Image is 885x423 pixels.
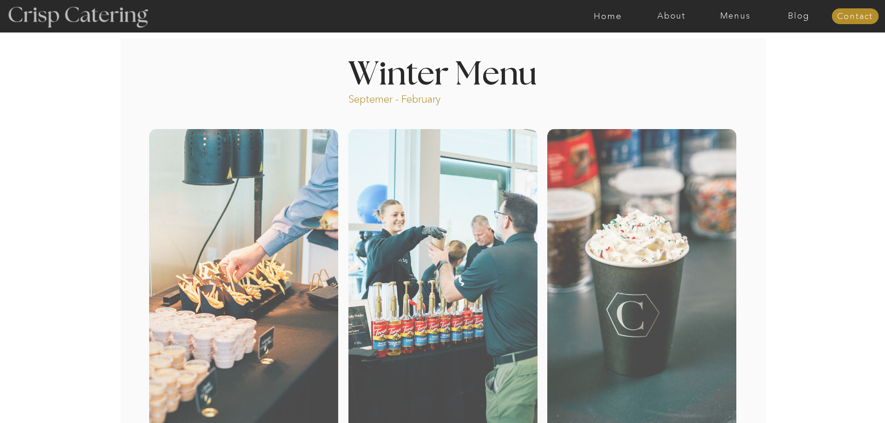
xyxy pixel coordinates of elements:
[348,92,476,103] p: Septemer - February
[640,12,703,21] a: About
[767,12,831,21] a: Blog
[576,12,640,21] a: Home
[314,59,572,86] h1: Winter Menu
[832,12,878,21] a: Contact
[703,12,767,21] a: Menus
